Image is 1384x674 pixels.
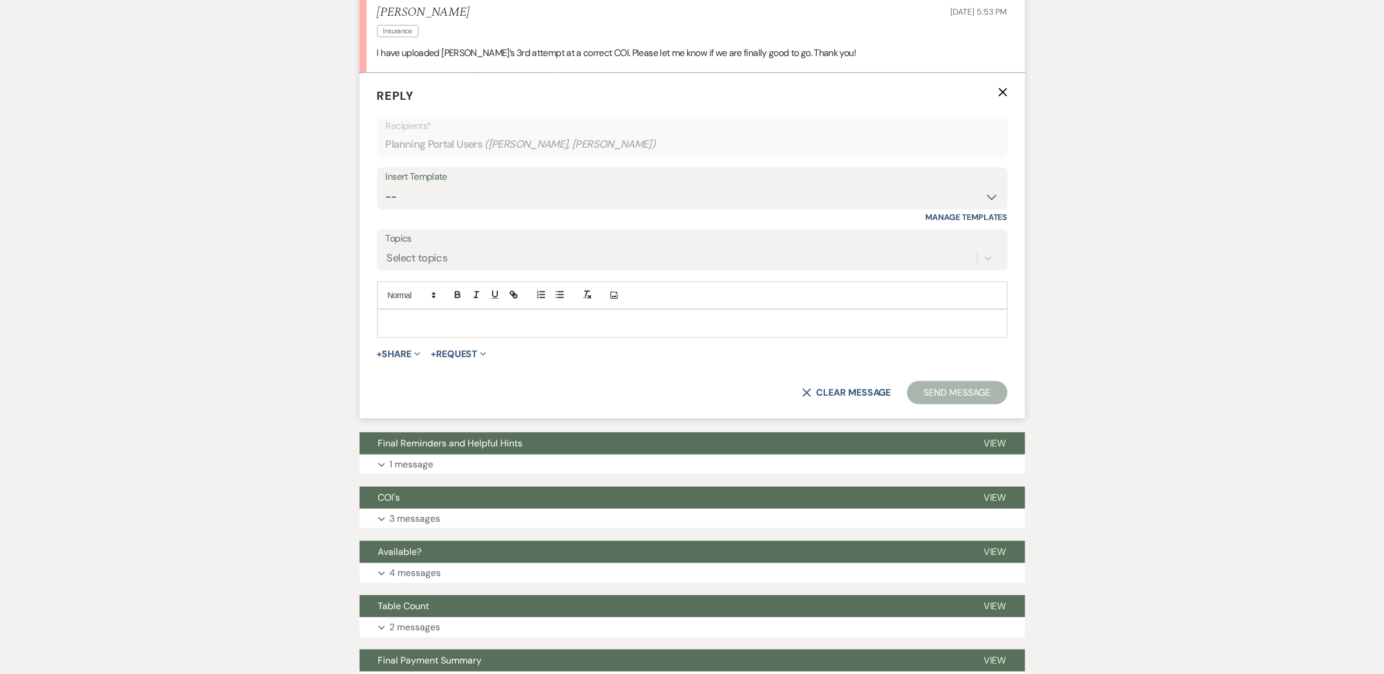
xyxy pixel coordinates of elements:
[802,388,891,397] button: Clear message
[431,350,486,359] button: Request
[984,654,1006,666] span: View
[360,595,965,617] button: Table Count
[390,620,441,635] p: 2 messages
[377,88,414,103] span: Reply
[984,546,1006,558] span: View
[360,617,1025,637] button: 2 messages
[965,432,1025,455] button: View
[360,432,965,455] button: Final Reminders and Helpful Hints
[984,437,1006,449] span: View
[360,563,1025,583] button: 4 messages
[360,455,1025,474] button: 1 message
[907,381,1007,404] button: Send Message
[377,350,382,359] span: +
[386,231,999,247] label: Topics
[377,5,470,20] h5: [PERSON_NAME]
[378,654,482,666] span: Final Payment Summary
[965,649,1025,672] button: View
[360,509,1025,529] button: 3 messages
[377,25,419,37] span: Insurance
[360,487,965,509] button: COI's
[965,541,1025,563] button: View
[378,600,430,612] span: Table Count
[965,487,1025,509] button: View
[386,118,999,134] p: Recipients*
[390,511,441,526] p: 3 messages
[984,600,1006,612] span: View
[484,137,656,152] span: ( [PERSON_NAME], [PERSON_NAME] )
[378,491,400,504] span: COI's
[386,169,999,186] div: Insert Template
[378,437,523,449] span: Final Reminders and Helpful Hints
[360,649,965,672] button: Final Payment Summary
[377,350,421,359] button: Share
[950,6,1007,17] span: [DATE] 5:53 PM
[984,491,1006,504] span: View
[360,541,965,563] button: Available?
[387,251,448,267] div: Select topics
[431,350,436,359] span: +
[386,133,999,156] div: Planning Portal Users
[390,457,434,472] p: 1 message
[965,595,1025,617] button: View
[390,565,441,581] p: 4 messages
[377,46,1008,61] p: I have uploaded [PERSON_NAME]’s 3rd attempt at a correct COI. Please let me know if we are finall...
[378,546,422,558] span: Available?
[926,212,1008,222] a: Manage Templates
